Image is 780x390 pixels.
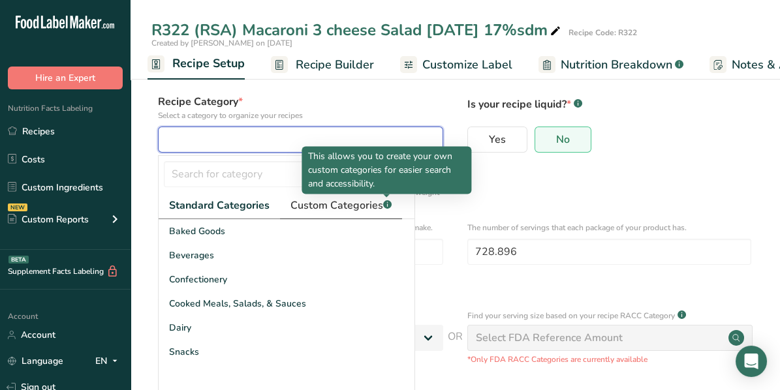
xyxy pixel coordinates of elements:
[400,50,512,80] a: Customize Label
[538,50,683,80] a: Nutrition Breakdown
[556,133,570,146] span: No
[448,329,463,365] span: OR
[8,350,63,372] a: Language
[296,56,374,74] span: Recipe Builder
[290,198,392,213] span: Custom Categories
[467,310,675,322] p: Find your serving size based on your recipe RACC Category
[308,149,465,190] p: This allows you to create your own custom categories for easier search and accessibility.
[467,94,753,112] p: Is your recipe liquid?
[169,273,227,286] span: Confectionery
[172,55,245,72] span: Recipe Setup
[164,161,409,187] input: Search for category
[561,56,672,74] span: Nutrition Breakdown
[467,222,751,233] p: The number of servings that each package of your product has.
[169,224,225,238] span: Baked Goods
[158,110,443,121] p: Select a category to organize your recipes
[489,133,506,146] span: Yes
[148,49,245,80] a: Recipe Setup
[422,56,512,74] span: Customize Label
[151,38,292,48] span: Created by [PERSON_NAME] on [DATE]
[736,346,767,377] div: Open Intercom Messenger
[8,203,27,211] div: NEW
[169,198,270,213] span: Standard Categories
[95,353,123,369] div: EN
[8,67,123,89] button: Hire an Expert
[158,94,443,121] label: Recipe Category
[169,345,199,359] span: Snacks
[476,330,623,346] div: Select FDA Reference Amount
[151,18,563,42] div: R322 (RSA) Macaroni 3 cheese Salad [DATE] 17%sdm
[8,213,89,226] div: Custom Reports
[169,297,306,310] span: Cooked Meals, Salads, & Sauces
[467,353,753,365] p: *Only FDA RACC Categories are currently available
[169,321,191,335] span: Dairy
[271,50,374,80] a: Recipe Builder
[169,248,214,262] span: Beverages
[569,27,637,38] div: Recipe Code: R322
[8,256,29,263] div: BETA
